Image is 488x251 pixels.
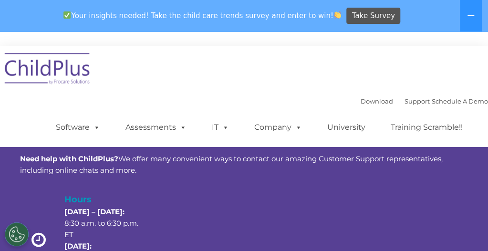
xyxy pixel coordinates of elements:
[346,8,400,24] a: Take Survey
[46,118,110,137] a: Software
[20,154,118,163] strong: Need help with ChildPlus?
[64,193,140,206] h4: Hours
[60,6,345,25] span: Your insights needed! Take the child care trends survey and enter to win!
[116,118,196,137] a: Assessments
[245,118,311,137] a: Company
[202,118,239,137] a: IT
[64,241,92,251] strong: [DATE]:
[64,207,125,216] strong: [DATE] – [DATE]:
[361,97,393,105] a: Download
[405,97,430,105] a: Support
[63,11,71,19] img: ✅
[5,222,29,246] button: Cookies Settings
[440,205,488,251] iframe: Chat Widget
[334,11,341,19] img: 👏
[352,8,395,24] span: Take Survey
[432,97,488,105] a: Schedule A Demo
[381,118,472,137] a: Training Scramble!!
[20,154,443,175] span: We offer many convenient ways to contact our amazing Customer Support representatives, including ...
[318,118,375,137] a: University
[361,97,488,105] font: |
